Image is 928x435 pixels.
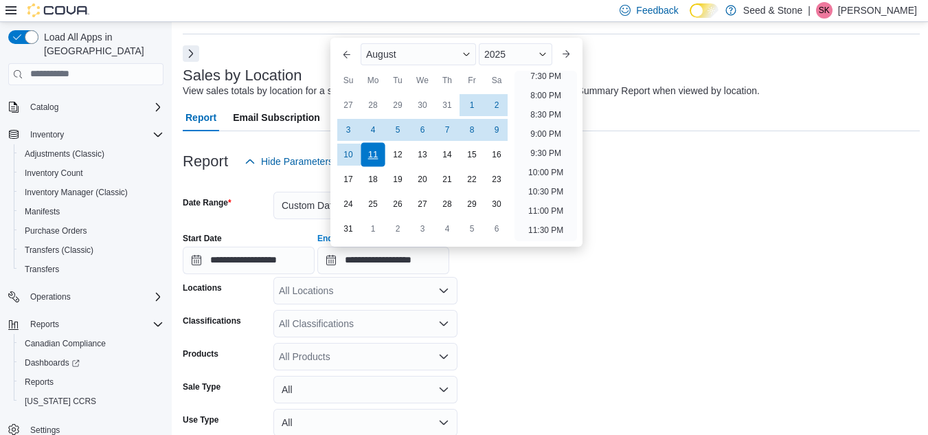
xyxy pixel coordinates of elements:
div: day-29 [387,94,409,116]
button: Purchase Orders [14,221,169,241]
button: Adjustments (Classic) [14,144,169,164]
button: Catalog [3,98,169,117]
button: Canadian Compliance [14,334,169,353]
div: day-9 [486,119,508,141]
ul: Time [514,71,577,241]
div: day-25 [362,193,384,215]
div: day-1 [362,218,384,240]
div: August, 2025 [336,93,509,241]
span: Inventory [25,126,163,143]
a: Adjustments (Classic) [19,146,110,162]
div: day-15 [461,144,483,166]
a: Dashboards [14,353,169,372]
div: View sales totals by location for a specified date range. This report is equivalent to the Sales ... [183,84,760,98]
button: Custom Date [273,192,457,219]
li: 7:30 PM [525,68,567,85]
span: August [366,49,396,60]
button: Transfers [14,260,169,279]
span: [US_STATE] CCRS [25,396,96,407]
span: Hide Parameters [261,155,333,168]
span: Inventory Manager (Classic) [25,187,128,198]
span: Transfers [19,261,163,278]
button: Transfers (Classic) [14,241,169,260]
span: Dashboards [25,357,80,368]
div: day-6 [411,119,433,141]
span: Reports [25,377,54,388]
div: day-3 [337,119,359,141]
div: day-6 [486,218,508,240]
div: day-12 [387,144,409,166]
div: day-26 [387,193,409,215]
div: day-31 [337,218,359,240]
span: Canadian Compliance [19,335,163,352]
div: day-2 [387,218,409,240]
h3: Report [183,153,228,170]
div: day-17 [337,168,359,190]
a: Transfers (Classic) [19,242,99,258]
p: [PERSON_NAME] [838,2,917,19]
span: Reports [25,316,163,333]
button: Open list of options [438,285,449,296]
button: Open list of options [438,318,449,329]
span: 2025 [484,49,506,60]
div: day-24 [337,193,359,215]
label: Products [183,348,218,359]
span: Manifests [19,203,163,220]
button: Previous Month [336,43,358,65]
a: Dashboards [19,355,85,371]
span: Inventory Count [25,168,83,179]
a: Canadian Compliance [19,335,111,352]
div: day-11 [361,142,385,166]
li: 10:30 PM [523,183,569,200]
span: Report [185,104,216,131]
span: Load All Apps in [GEOGRAPHIC_DATA] [38,30,163,58]
div: day-4 [436,218,458,240]
div: day-31 [436,94,458,116]
span: Purchase Orders [19,223,163,239]
button: Inventory Manager (Classic) [14,183,169,202]
div: day-2 [486,94,508,116]
div: day-14 [436,144,458,166]
div: Sa [486,69,508,91]
div: Su [337,69,359,91]
label: Locations [183,282,222,293]
li: 8:00 PM [525,87,567,104]
button: Reports [14,372,169,392]
span: Catalog [30,102,58,113]
label: End Date [317,233,353,244]
button: Inventory [25,126,69,143]
span: Inventory Manager (Classic) [19,184,163,201]
span: Operations [30,291,71,302]
span: Adjustments (Classic) [25,148,104,159]
span: Manifests [25,206,60,217]
div: day-1 [461,94,483,116]
label: Sale Type [183,381,220,392]
button: Next [183,45,199,62]
button: Reports [25,316,65,333]
button: Next month [555,43,577,65]
div: day-8 [461,119,483,141]
span: Dashboards [19,355,163,371]
a: Purchase Orders [19,223,93,239]
div: day-18 [362,168,384,190]
label: Date Range [183,197,231,208]
span: Transfers (Classic) [25,245,93,256]
button: Catalog [25,99,64,115]
span: Canadian Compliance [25,338,106,349]
div: day-28 [362,94,384,116]
div: day-30 [486,193,508,215]
input: Dark Mode [690,3,718,18]
span: Catalog [25,99,163,115]
div: day-4 [362,119,384,141]
span: Inventory [30,129,64,140]
input: Press the down key to enter a popover containing a calendar. Press the escape key to close the po... [317,247,449,274]
li: 8:30 PM [525,107,567,123]
div: We [411,69,433,91]
span: Reports [19,374,163,390]
div: day-10 [337,144,359,166]
div: day-7 [436,119,458,141]
div: day-27 [411,193,433,215]
button: Open list of options [438,351,449,362]
div: day-23 [486,168,508,190]
span: Transfers [25,264,59,275]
